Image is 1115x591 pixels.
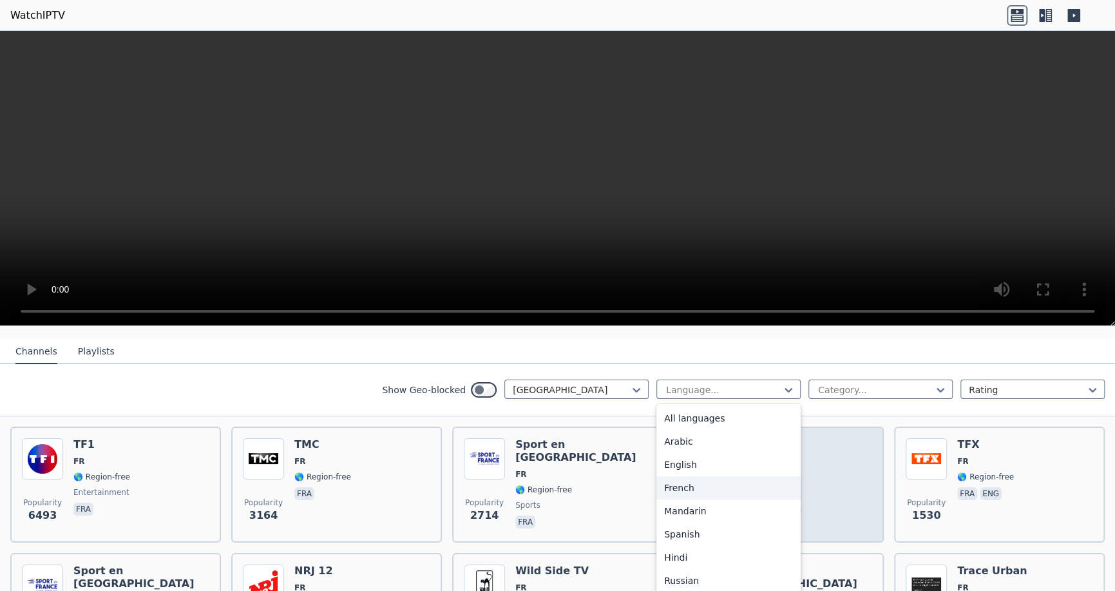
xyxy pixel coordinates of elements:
a: WatchIPTV [10,8,65,23]
h6: NRJ 12 [294,565,351,577]
div: All languages [656,407,801,430]
h6: Sport en [GEOGRAPHIC_DATA] [73,565,209,590]
h6: TF1 [73,438,130,451]
span: 🌎 Region-free [294,472,351,482]
img: Sport en France [464,438,505,480]
p: fra [957,487,977,500]
h6: Wild Side TV [515,565,589,577]
h6: Trace Urban [957,565,1028,577]
span: Popularity [244,498,283,508]
span: sports [515,500,540,510]
span: Popularity [465,498,504,508]
div: Spanish [656,523,801,546]
label: Show Geo-blocked [382,383,466,396]
div: Mandarin [656,499,801,523]
p: fra [515,516,535,528]
span: 🌎 Region-free [515,485,572,495]
span: entertainment [73,487,129,498]
span: 3164 [249,508,278,523]
span: FR [73,456,84,467]
span: Popularity [23,498,62,508]
p: eng [980,487,1002,500]
img: TFX [906,438,947,480]
span: 2714 [470,508,499,523]
span: FR [957,456,968,467]
span: 1530 [912,508,941,523]
span: Popularity [907,498,946,508]
span: FR [515,469,526,480]
div: English [656,453,801,476]
button: Channels [15,340,57,364]
span: FR [294,456,305,467]
p: fra [73,503,93,516]
img: TF1 [22,438,63,480]
h6: TMC [294,438,351,451]
span: 🌎 Region-free [73,472,130,482]
span: 6493 [28,508,57,523]
span: 🌎 Region-free [957,472,1014,482]
img: TMC [243,438,284,480]
div: Hindi [656,546,801,569]
h6: Sport en [GEOGRAPHIC_DATA] [515,438,651,464]
h6: Sport en [GEOGRAPHIC_DATA] [736,565,872,590]
h6: TFX [957,438,1014,451]
div: French [656,476,801,499]
button: Playlists [78,340,115,364]
div: Arabic [656,430,801,453]
p: fra [294,487,314,500]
